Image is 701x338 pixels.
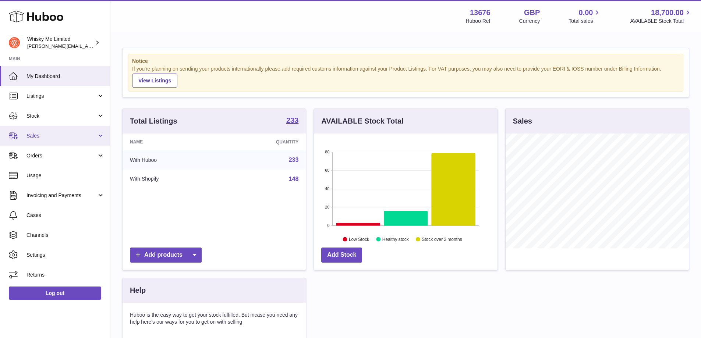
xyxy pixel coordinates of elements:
[27,36,93,50] div: Whisky Me Limited
[130,285,146,295] h3: Help
[349,236,369,242] text: Low Stock
[321,116,403,126] h3: AVAILABLE Stock Total
[26,152,97,159] span: Orders
[26,113,97,120] span: Stock
[325,186,330,191] text: 40
[325,168,330,172] text: 60
[289,157,299,163] a: 233
[519,18,540,25] div: Currency
[132,58,679,65] strong: Notice
[26,252,105,259] span: Settings
[422,236,462,242] text: Stock over 2 months
[26,192,97,199] span: Invoicing and Payments
[286,117,298,125] a: 233
[26,271,105,278] span: Returns
[26,212,105,219] span: Cases
[651,8,684,18] span: 18,700.00
[132,65,679,88] div: If you're planning on sending your products internationally please add required customs informati...
[9,287,101,300] a: Log out
[123,170,222,189] td: With Shopify
[130,116,177,126] h3: Total Listings
[130,312,298,325] p: Huboo is the easy way to get your stock fulfilled. But incase you need any help here's our ways f...
[579,8,593,18] span: 0.00
[26,93,97,100] span: Listings
[222,134,306,150] th: Quantity
[325,150,330,154] text: 80
[569,18,601,25] span: Total sales
[132,74,177,88] a: View Listings
[513,116,532,126] h3: Sales
[27,43,148,49] span: [PERSON_NAME][EMAIL_ADDRESS][DOMAIN_NAME]
[569,8,601,25] a: 0.00 Total sales
[470,8,491,18] strong: 13676
[26,232,105,239] span: Channels
[630,8,692,25] a: 18,700.00 AVAILABLE Stock Total
[26,73,105,80] span: My Dashboard
[524,8,540,18] strong: GBP
[26,132,97,139] span: Sales
[321,248,362,263] a: Add Stock
[286,117,298,124] strong: 233
[123,150,222,170] td: With Huboo
[630,18,692,25] span: AVAILABLE Stock Total
[382,236,409,242] text: Healthy stock
[26,172,105,179] span: Usage
[325,205,330,209] text: 20
[328,223,330,228] text: 0
[123,134,222,150] th: Name
[289,176,299,182] a: 148
[130,248,202,263] a: Add products
[9,37,20,48] img: frances@whiskyshop.com
[466,18,491,25] div: Huboo Ref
